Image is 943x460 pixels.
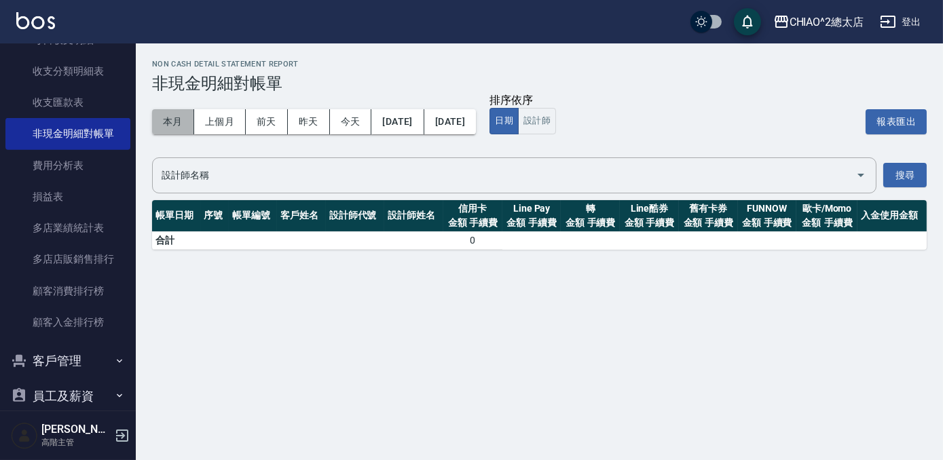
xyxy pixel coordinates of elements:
[850,164,872,186] button: Open
[800,202,854,216] span: 歐卡/Momo
[623,202,676,216] span: Line酷券
[41,436,111,448] p: 高階主管
[5,275,130,307] a: 顧客消費排行榜
[5,181,130,212] a: 損益表
[5,56,130,87] a: 收支分類明細表
[447,202,499,216] span: 信用卡
[528,216,557,230] span: 手續費
[469,216,498,230] span: 手續費
[824,216,853,230] span: 手續費
[5,307,130,338] a: 顧客入金排行榜
[734,8,761,35] button: save
[5,244,130,275] a: 多店店販銷售排行
[448,216,467,230] span: 金額
[201,200,229,232] th: 序號
[682,202,735,216] span: 舊有卡券
[152,200,201,232] th: 帳單日期
[424,109,476,134] button: [DATE]
[371,109,424,134] button: [DATE]
[866,114,927,127] a: 報表匯出
[489,108,519,134] button: 日期
[684,216,703,230] span: 金額
[11,422,38,449] img: Person
[507,216,526,230] span: 金額
[790,14,864,31] div: CHIAO^2總太店
[5,343,130,379] button: 客戶管理
[506,202,558,216] span: Line Pay
[802,216,821,230] span: 金額
[883,163,927,188] button: 搜尋
[742,216,761,230] span: 金額
[443,231,502,249] td: 0
[646,216,674,230] span: 手續費
[155,235,174,246] b: 合計
[277,200,326,232] th: 客戶姓名
[5,379,130,414] button: 員工及薪資
[152,200,927,250] table: a dense table
[326,200,385,232] th: 設計師代號
[384,200,443,232] th: 設計師姓名
[866,109,927,134] button: 報表匯出
[41,423,111,436] h5: [PERSON_NAME]
[5,87,130,118] a: 收支匯款表
[152,109,194,134] button: 本月
[705,216,733,230] span: 手續費
[194,109,246,134] button: 上個月
[518,108,556,134] button: 設計師
[587,216,616,230] span: 手續費
[5,212,130,244] a: 多店業績統計表
[288,109,330,134] button: 昨天
[152,60,927,69] h2: Non Cash Detail Statement Report
[5,118,130,149] a: 非現金明細對帳單
[564,202,616,216] span: 轉
[152,74,927,93] h3: 非現金明細對帳單
[768,8,870,36] button: CHIAO^2總太店
[229,200,278,232] th: 帳單編號
[874,9,927,35] button: 登出
[246,109,288,134] button: 前天
[158,164,850,187] input: 設計師
[764,216,792,230] span: 手續費
[625,216,644,230] span: 金額
[5,150,130,181] a: 費用分析表
[857,200,927,232] th: 入金使用金額
[741,202,794,216] span: FUNNOW
[566,216,585,230] span: 金額
[16,12,55,29] img: Logo
[330,109,372,134] button: 今天
[489,94,852,108] div: 排序依序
